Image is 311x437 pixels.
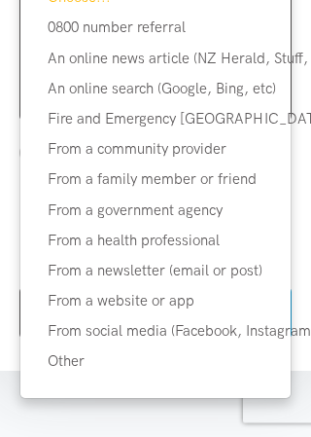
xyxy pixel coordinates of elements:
[20,168,291,192] div: From a family member or friend
[20,17,291,40] div: 0800 number referral
[20,48,291,71] div: An online news article (NZ Herald, Stuff, etc)
[20,138,291,162] div: From a community provider
[20,320,291,344] div: From social media (Facebook, Instagram, etc)
[20,230,291,253] div: From a health professional
[20,78,291,101] div: An online search (Google, Bing, etc)
[20,200,291,223] div: From a government agency
[20,290,291,313] div: From a website or app
[20,350,291,374] div: Other
[20,108,291,131] div: Fire and Emergency [GEOGRAPHIC_DATA]
[20,260,291,283] div: From a newsletter (email or post)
